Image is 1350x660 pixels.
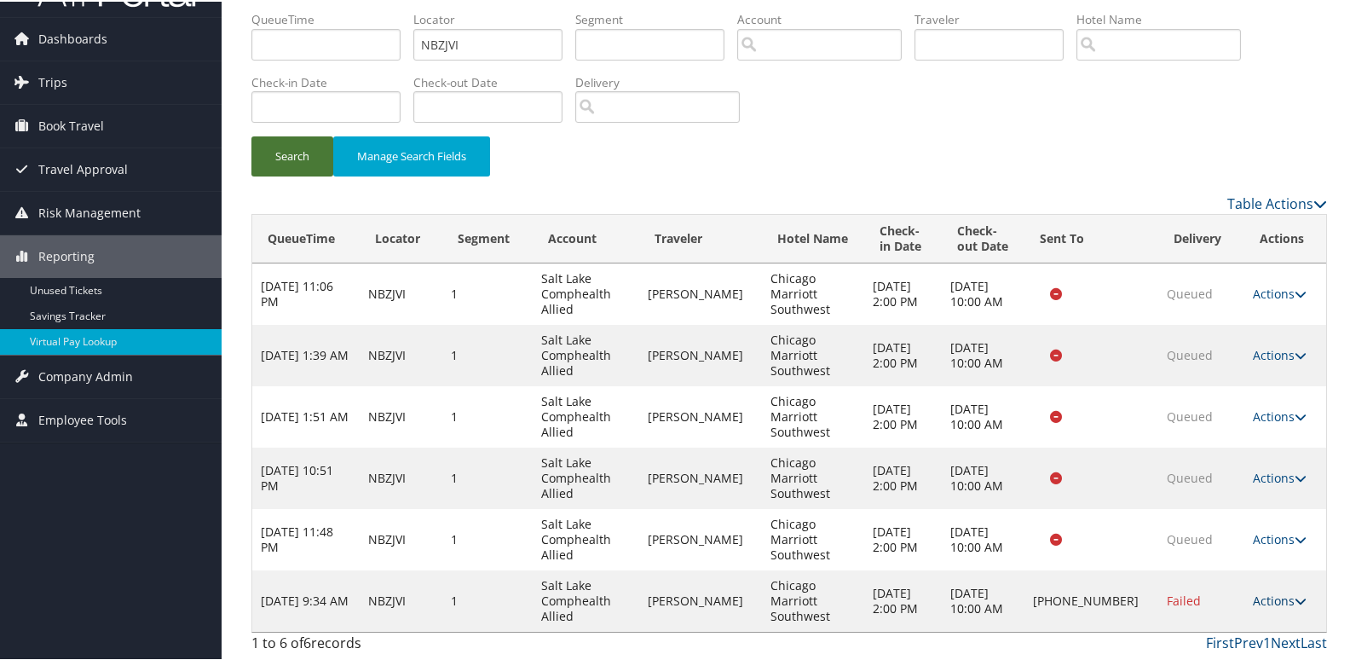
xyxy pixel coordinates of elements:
[533,385,639,446] td: Salt Lake Comphealth Allied
[762,262,863,323] td: Chicago Marriott Southwest
[413,9,575,26] label: Locator
[252,213,360,262] th: QueueTime: activate to sort column ascending
[942,385,1024,446] td: [DATE] 10:00 AM
[864,507,943,569] td: [DATE] 2:00 PM
[1024,213,1159,262] th: Sent To: activate to sort column ascending
[533,323,639,385] td: Salt Lake Comphealth Allied
[639,446,762,507] td: [PERSON_NAME]
[38,147,128,189] span: Travel Approval
[1167,468,1213,484] span: Queued
[1253,284,1307,300] a: Actions
[533,213,639,262] th: Account: activate to sort column ascending
[442,323,533,385] td: 1
[864,569,943,630] td: [DATE] 2:00 PM
[38,397,127,440] span: Employee Tools
[360,262,442,323] td: NBZJVI
[942,213,1024,262] th: Check-out Date: activate to sort column ascending
[762,385,863,446] td: Chicago Marriott Southwest
[252,507,360,569] td: [DATE] 11:48 PM
[360,446,442,507] td: NBZJVI
[1167,284,1213,300] span: Queued
[1301,632,1327,651] a: Last
[1167,345,1213,362] span: Queued
[1024,569,1159,630] td: [PHONE_NUMBER]
[1271,632,1301,651] a: Next
[639,569,762,630] td: [PERSON_NAME]
[639,213,762,262] th: Traveler: activate to sort column ascending
[864,323,943,385] td: [DATE] 2:00 PM
[252,446,360,507] td: [DATE] 10:51 PM
[38,354,133,397] span: Company Admin
[360,569,442,630] td: NBZJVI
[1206,632,1234,651] a: First
[38,190,141,233] span: Risk Management
[914,9,1076,26] label: Traveler
[639,323,762,385] td: [PERSON_NAME]
[762,446,863,507] td: Chicago Marriott Southwest
[1263,632,1271,651] a: 1
[442,213,533,262] th: Segment: activate to sort column ascending
[533,446,639,507] td: Salt Lake Comphealth Allied
[442,507,533,569] td: 1
[442,569,533,630] td: 1
[1158,213,1244,262] th: Delivery: activate to sort column ascending
[639,385,762,446] td: [PERSON_NAME]
[38,234,95,276] span: Reporting
[1076,9,1254,26] label: Hotel Name
[533,262,639,323] td: Salt Lake Comphealth Allied
[360,323,442,385] td: NBZJVI
[252,569,360,630] td: [DATE] 9:34 AM
[942,569,1024,630] td: [DATE] 10:00 AM
[864,213,943,262] th: Check-in Date: activate to sort column descending
[251,631,501,660] div: 1 to 6 of records
[639,507,762,569] td: [PERSON_NAME]
[533,507,639,569] td: Salt Lake Comphealth Allied
[942,446,1024,507] td: [DATE] 10:00 AM
[252,323,360,385] td: [DATE] 1:39 AM
[360,213,442,262] th: Locator: activate to sort column ascending
[762,569,863,630] td: Chicago Marriott Southwest
[864,262,943,323] td: [DATE] 2:00 PM
[864,446,943,507] td: [DATE] 2:00 PM
[575,9,737,26] label: Segment
[942,507,1024,569] td: [DATE] 10:00 AM
[762,323,863,385] td: Chicago Marriott Southwest
[864,385,943,446] td: [DATE] 2:00 PM
[1227,193,1327,211] a: Table Actions
[533,569,639,630] td: Salt Lake Comphealth Allied
[1234,632,1263,651] a: Prev
[38,60,67,102] span: Trips
[1244,213,1326,262] th: Actions
[252,262,360,323] td: [DATE] 11:06 PM
[762,213,863,262] th: Hotel Name: activate to sort column ascending
[1167,530,1213,546] span: Queued
[737,9,914,26] label: Account
[360,385,442,446] td: NBZJVI
[442,446,533,507] td: 1
[442,262,533,323] td: 1
[575,72,753,90] label: Delivery
[251,9,413,26] label: QueueTime
[303,632,311,651] span: 6
[1253,591,1307,607] a: Actions
[38,16,107,59] span: Dashboards
[1253,530,1307,546] a: Actions
[1253,407,1307,423] a: Actions
[442,385,533,446] td: 1
[762,507,863,569] td: Chicago Marriott Southwest
[251,135,333,175] button: Search
[1167,407,1213,423] span: Queued
[639,262,762,323] td: [PERSON_NAME]
[1253,345,1307,362] a: Actions
[942,323,1024,385] td: [DATE] 10:00 AM
[251,72,413,90] label: Check-in Date
[942,262,1024,323] td: [DATE] 10:00 AM
[333,135,490,175] button: Manage Search Fields
[1253,468,1307,484] a: Actions
[1167,591,1201,607] span: Failed
[413,72,575,90] label: Check-out Date
[38,103,104,146] span: Book Travel
[252,385,360,446] td: [DATE] 1:51 AM
[360,507,442,569] td: NBZJVI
